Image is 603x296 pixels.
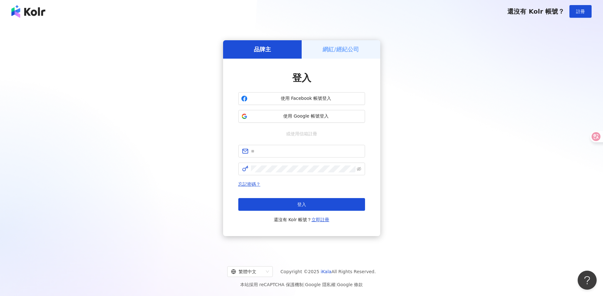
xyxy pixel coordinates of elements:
[323,45,359,53] h5: 網紅/經紀公司
[238,110,365,123] button: 使用 Google 帳號登入
[274,216,330,223] span: 還沒有 Kolr 帳號？
[238,92,365,105] button: 使用 Facebook 帳號登入
[292,72,311,83] span: 登入
[231,267,263,277] div: 繁體中文
[305,282,336,287] a: Google 隱私權
[578,271,597,290] iframe: Help Scout Beacon - Open
[569,5,592,18] button: 註冊
[240,281,363,288] span: 本站採用 reCAPTCHA 保護機制
[576,9,585,14] span: 註冊
[311,217,329,222] a: 立即註冊
[254,45,271,53] h5: 品牌主
[336,282,337,287] span: |
[357,167,361,171] span: eye-invisible
[238,182,260,187] a: 忘記密碼？
[337,282,363,287] a: Google 條款
[250,95,362,102] span: 使用 Facebook 帳號登入
[280,268,376,275] span: Copyright © 2025 All Rights Reserved.
[238,198,365,211] button: 登入
[304,282,305,287] span: |
[282,130,322,137] span: 或使用信箱註冊
[507,8,564,15] span: 還沒有 Kolr 帳號？
[11,5,45,18] img: logo
[297,202,306,207] span: 登入
[321,269,331,274] a: iKala
[250,113,362,119] span: 使用 Google 帳號登入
